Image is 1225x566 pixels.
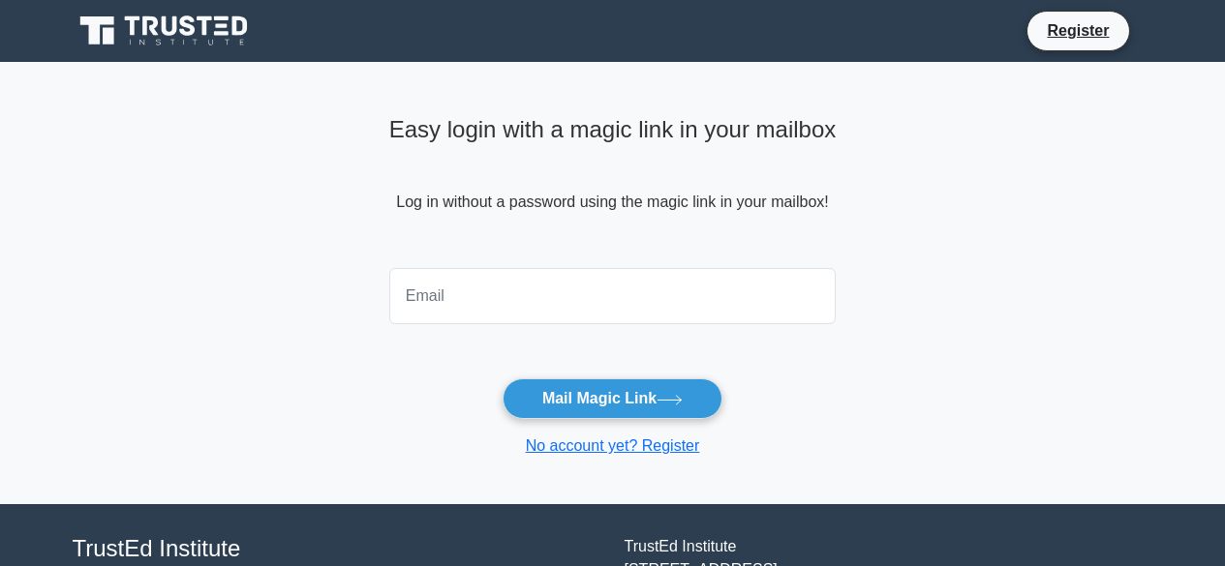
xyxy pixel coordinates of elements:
[389,116,837,144] h4: Easy login with a magic link in your mailbox
[503,378,722,419] button: Mail Magic Link
[389,268,837,324] input: Email
[73,535,601,563] h4: TrustEd Institute
[526,437,700,454] a: No account yet? Register
[1035,18,1120,43] a: Register
[389,108,837,260] div: Log in without a password using the magic link in your mailbox!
